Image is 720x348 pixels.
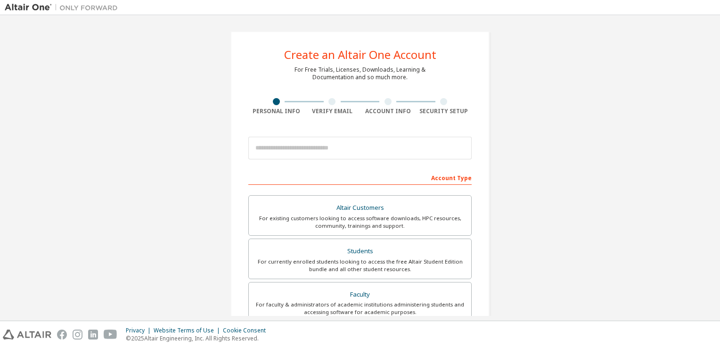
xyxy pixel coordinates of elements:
[126,327,154,334] div: Privacy
[254,201,466,215] div: Altair Customers
[295,66,425,81] div: For Free Trials, Licenses, Downloads, Learning & Documentation and so much more.
[254,245,466,258] div: Students
[248,108,304,115] div: Personal Info
[88,330,98,340] img: linkedin.svg
[73,330,82,340] img: instagram.svg
[104,330,117,340] img: youtube.svg
[126,334,271,342] p: © 2025 Altair Engineering, Inc. All Rights Reserved.
[254,215,466,230] div: For existing customers looking to access software downloads, HPC resources, community, trainings ...
[254,258,466,273] div: For currently enrolled students looking to access the free Altair Student Edition bundle and all ...
[57,330,67,340] img: facebook.svg
[5,3,123,12] img: Altair One
[254,301,466,316] div: For faculty & administrators of academic institutions administering students and accessing softwa...
[416,108,472,115] div: Security Setup
[360,108,416,115] div: Account Info
[248,170,472,185] div: Account Type
[304,108,360,115] div: Verify Email
[223,327,271,334] div: Cookie Consent
[154,327,223,334] div: Website Terms of Use
[284,49,436,60] div: Create an Altair One Account
[254,288,466,301] div: Faculty
[3,330,51,340] img: altair_logo.svg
